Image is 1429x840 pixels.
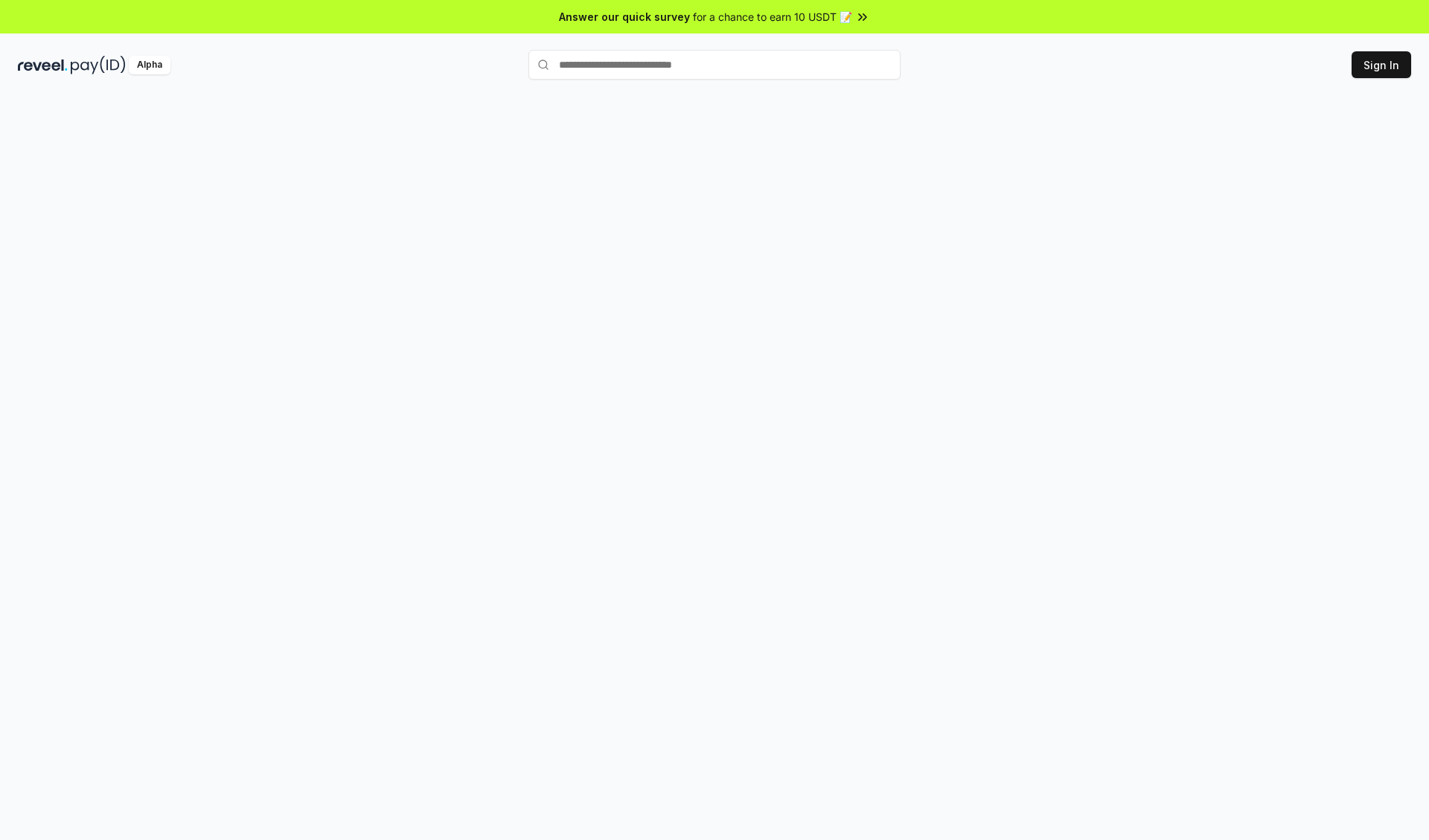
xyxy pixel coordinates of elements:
span: for a chance to earn 10 USDT 📝 [693,9,852,25]
button: Sign In [1352,51,1411,78]
img: pay_id [71,56,126,74]
span: Answer our quick survey [559,9,690,25]
div: Alpha [129,56,170,74]
img: reveel_dark [18,56,68,74]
